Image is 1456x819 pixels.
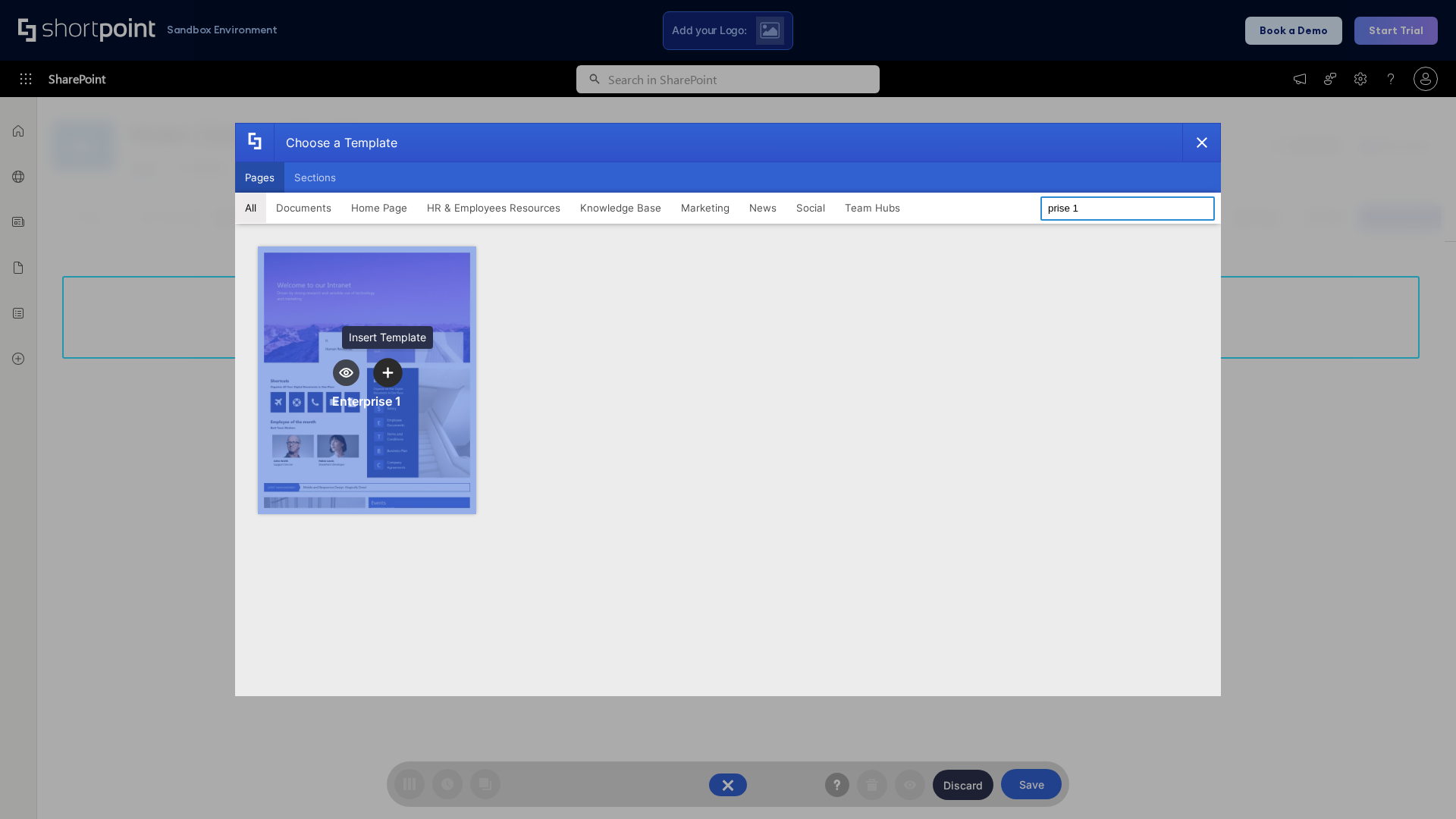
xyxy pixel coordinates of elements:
button: Sections [284,162,346,193]
button: All [235,193,266,223]
iframe: Chat Widget [1380,746,1456,819]
button: News [739,193,786,223]
div: Enterprise 1 [332,394,401,409]
div: template selector [235,123,1221,696]
input: Search [1040,196,1215,221]
button: Pages [235,162,284,193]
button: Documents [266,193,341,223]
button: Social [786,193,835,223]
button: Home Page [341,193,417,223]
button: Team Hubs [835,193,910,223]
button: Knowledge Base [570,193,671,223]
div: Choose a Template [274,124,397,162]
button: HR & Employees Resources [417,193,570,223]
button: Marketing [671,193,739,223]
